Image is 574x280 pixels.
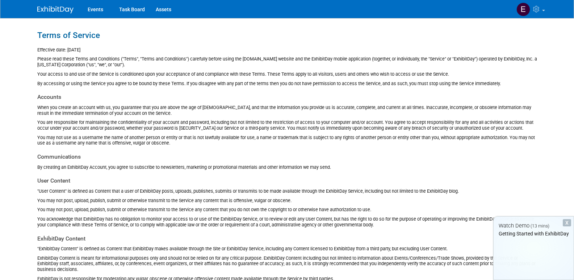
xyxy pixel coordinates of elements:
[37,31,537,40] h1: Terms of Service
[494,230,574,237] div: Getting Started with ExhibitDay
[37,255,537,272] p: ExhibitDay Content is meant for informational purposes only and should not be relied on for any c...
[494,222,574,230] div: Watch Demo
[37,207,537,213] p: You may not post, upload, publish, submit or otherwise transmit to the Service any content that y...
[37,246,537,252] p: "ExhibitDay Content" is defined as Content that ExhibitDay makes available through the Site or Ex...
[37,71,537,77] p: Your access to and use of the Service is conditioned upon your acceptance of and compliance with ...
[37,47,537,53] p: Effective date: [DATE]
[37,177,537,184] h2: User Content
[37,120,537,131] p: You are responsible for maintaining the confidentiality of your account and password, including b...
[37,6,74,13] img: ExhibitDay
[37,153,537,160] h2: Communications
[37,56,537,67] p: Please read these Terms and Conditions ("Terms", "Terms and Conditions") carefully before using t...
[516,3,530,16] img: evilom sadad
[531,223,549,229] span: (13 mins)
[37,135,537,146] p: You may not use as a username the name of another person or entity or that is not lawfully availa...
[37,81,537,87] p: By accessing or using the Service you agree to be bound by these Terms. If you disagree with any ...
[37,93,537,101] h2: Accounts
[37,198,537,204] p: You may not post, upload, publish, submit or otherwise transmit to the Service any content that i...
[563,219,571,226] div: Dismiss
[37,235,537,242] h2: ExhibitDay Content
[37,216,537,227] p: You acknowledge that ExhibitDay has no obligation to monitor your access to or use of the Exhibit...
[37,164,537,170] p: By creating an ExhibitDay Account, you agree to subscribe to newsletters, marketing or promotiona...
[37,188,537,194] p: "User Content" is defined as Content that a user of ExhibitDay posts, uploads, publishes, submits...
[37,105,537,116] p: When you create an account with us, you guarantee that you are above the age of [DEMOGRAPHIC_DATA...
